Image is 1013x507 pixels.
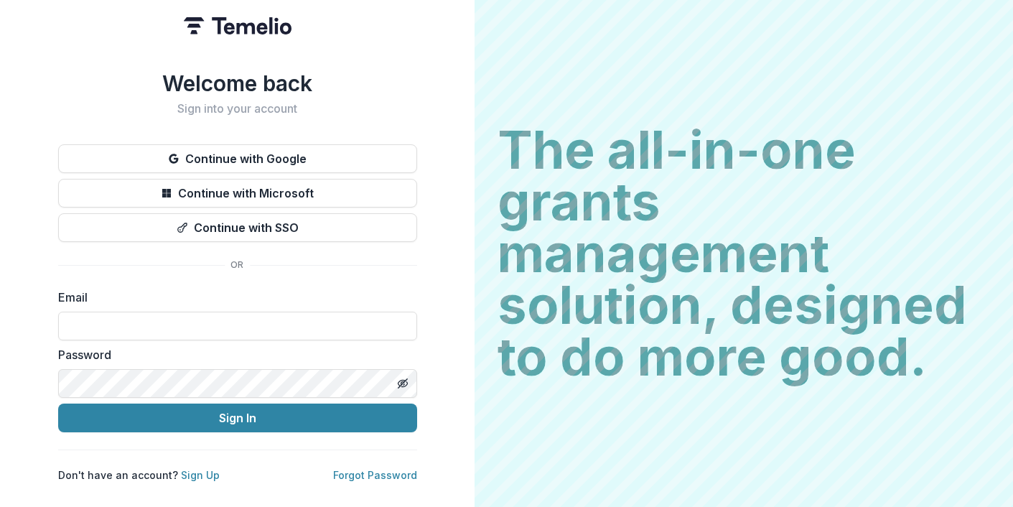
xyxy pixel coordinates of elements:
button: Continue with Microsoft [58,179,417,208]
h2: Sign into your account [58,102,417,116]
label: Email [58,289,409,306]
label: Password [58,346,409,363]
button: Toggle password visibility [391,372,414,395]
button: Continue with Google [58,144,417,173]
a: Forgot Password [333,469,417,481]
a: Sign Up [181,469,220,481]
img: Temelio [184,17,291,34]
button: Continue with SSO [58,213,417,242]
button: Sign In [58,404,417,432]
h1: Welcome back [58,70,417,96]
p: Don't have an account? [58,468,220,483]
